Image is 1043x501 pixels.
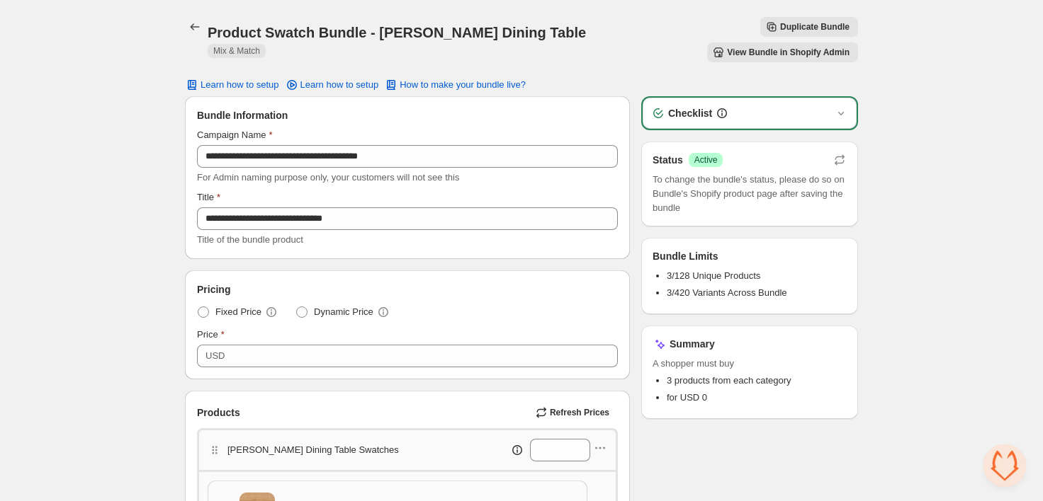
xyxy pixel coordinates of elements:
[400,79,526,91] span: How to make your bundle live?
[530,403,618,422] button: Refresh Prices
[227,443,399,457] p: [PERSON_NAME] Dining Table Swatches
[550,407,609,418] span: Refresh Prices
[276,75,388,95] a: Learn how to setup
[667,270,760,281] span: 3/128 Unique Products
[314,305,373,319] span: Dynamic Price
[653,357,847,371] span: A shopper must buy
[300,79,379,91] span: Learn how to setup
[176,75,288,95] button: Learn how to setup
[197,128,273,142] label: Campaign Name
[760,17,858,37] button: Duplicate Bundle
[201,79,279,91] span: Learn how to setup
[208,24,586,41] h1: Product Swatch Bundle - [PERSON_NAME] Dining Table
[694,154,718,166] span: Active
[983,444,1026,487] a: Open chat
[653,153,683,167] h3: Status
[205,349,225,363] div: USD
[213,45,260,57] span: Mix & Match
[670,337,715,351] h3: Summary
[780,21,850,33] span: Duplicate Bundle
[653,173,847,215] span: To change the bundle's status, please do so on Bundle's Shopify product page after saving the bundle
[376,75,534,95] button: How to make your bundle live?
[727,47,850,58] span: View Bundle in Shopify Admin
[197,328,225,342] label: Price
[667,287,787,298] span: 3/420 Variants Across Bundle
[197,172,459,183] span: For Admin naming purpose only, your customers will not see this
[197,405,240,420] span: Products
[707,42,858,62] button: View Bundle in Shopify Admin
[197,282,230,296] span: Pricing
[667,374,847,388] li: 3 products from each category
[197,108,288,122] span: Bundle Information
[653,249,718,263] h3: Bundle Limits
[197,234,303,245] span: Title of the bundle product
[197,190,220,205] label: Title
[668,106,712,120] h3: Checklist
[667,391,847,405] li: for USD 0
[185,17,205,37] button: Back
[215,305,261,319] span: Fixed Price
